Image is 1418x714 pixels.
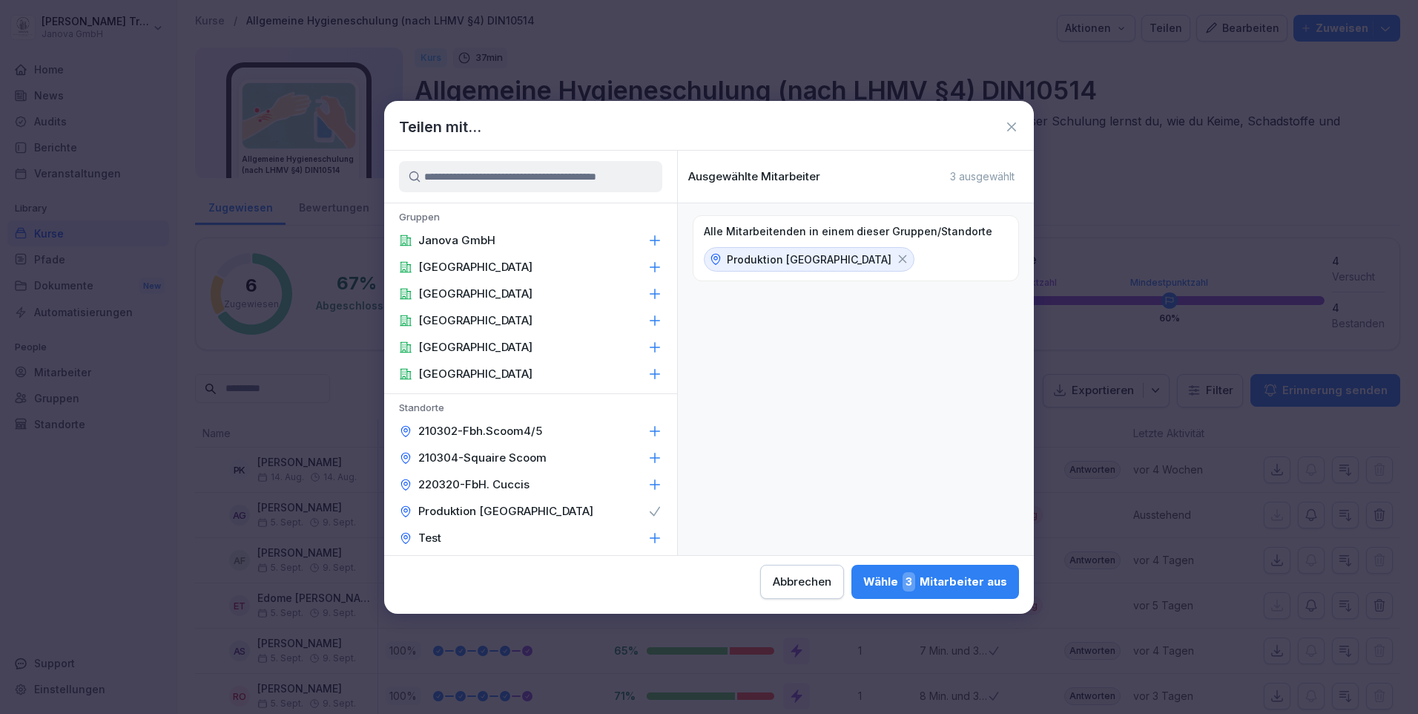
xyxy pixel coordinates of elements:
p: [GEOGRAPHIC_DATA] [418,286,532,301]
span: 3 [903,572,915,592]
h1: Teilen mit... [399,116,481,138]
p: [GEOGRAPHIC_DATA] [418,313,532,328]
p: [GEOGRAPHIC_DATA] [418,260,532,275]
p: Standorte [384,402,677,418]
button: Abbrechen [760,565,844,599]
button: Wähle3Mitarbeiter aus [851,565,1019,599]
p: 220320-FbH. Cuccis [418,477,530,492]
p: [GEOGRAPHIC_DATA] [418,340,532,355]
p: [GEOGRAPHIC_DATA] [418,367,532,381]
div: Abbrechen [773,574,831,590]
p: 210302-Fbh.Scoom4/5 [418,424,542,439]
p: 210304-Squaire Scoom [418,451,547,465]
p: Test [418,531,441,546]
p: Produktion [GEOGRAPHIC_DATA] [727,252,891,267]
p: Alle Mitarbeitenden in einem dieser Gruppen/Standorte [704,225,992,238]
p: Janova GmbH [418,233,495,248]
div: Wähle Mitarbeiter aus [863,572,1007,592]
p: 3 ausgewählt [950,170,1015,183]
p: Gruppen [384,211,677,227]
p: Produktion [GEOGRAPHIC_DATA] [418,504,593,519]
p: Ausgewählte Mitarbeiter [688,170,820,183]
